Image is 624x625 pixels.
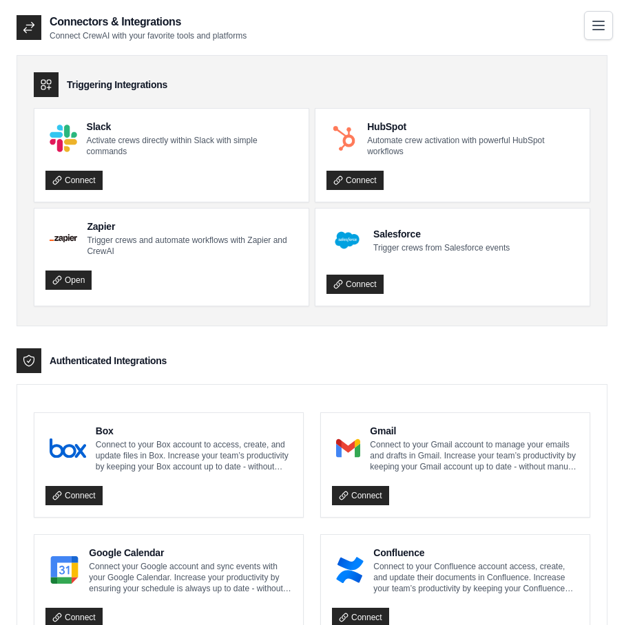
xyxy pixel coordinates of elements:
[45,486,103,505] a: Connect
[326,275,384,294] a: Connect
[370,424,579,438] h4: Gmail
[331,224,364,257] img: Salesforce Logo
[45,271,92,290] a: Open
[96,439,292,472] p: Connect to your Box account to access, create, and update files in Box. Increase your team’s prod...
[87,135,298,157] p: Activate crews directly within Slack with simple commands
[87,120,298,134] h4: Slack
[87,220,298,233] h4: Zapier
[336,434,360,462] img: Gmail Logo
[370,439,579,472] p: Connect to your Gmail account to manage your emails and drafts in Gmail. Increase your team’s pro...
[50,14,247,30] h2: Connectors & Integrations
[367,120,579,134] h4: HubSpot
[45,171,103,190] a: Connect
[373,546,579,560] h4: Confluence
[50,125,77,152] img: Slack Logo
[89,561,292,594] p: Connect your Google account and sync events with your Google Calendar. Increase your productivity...
[50,556,79,584] img: Google Calendar Logo
[332,486,389,505] a: Connect
[326,171,384,190] a: Connect
[373,227,510,241] h4: Salesforce
[50,354,167,368] h3: Authenticated Integrations
[67,78,167,92] h3: Triggering Integrations
[336,556,364,584] img: Confluence Logo
[50,434,86,462] img: Box Logo
[50,30,247,41] p: Connect CrewAI with your favorite tools and platforms
[584,11,613,40] button: Toggle navigation
[367,135,579,157] p: Automate crew activation with powerful HubSpot workflows
[87,235,298,257] p: Trigger crews and automate workflows with Zapier and CrewAI
[89,546,292,560] h4: Google Calendar
[373,242,510,253] p: Trigger crews from Salesforce events
[373,561,579,594] p: Connect to your Confluence account access, create, and update their documents in Confluence. Incr...
[96,424,292,438] h4: Box
[50,234,77,242] img: Zapier Logo
[331,125,357,151] img: HubSpot Logo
